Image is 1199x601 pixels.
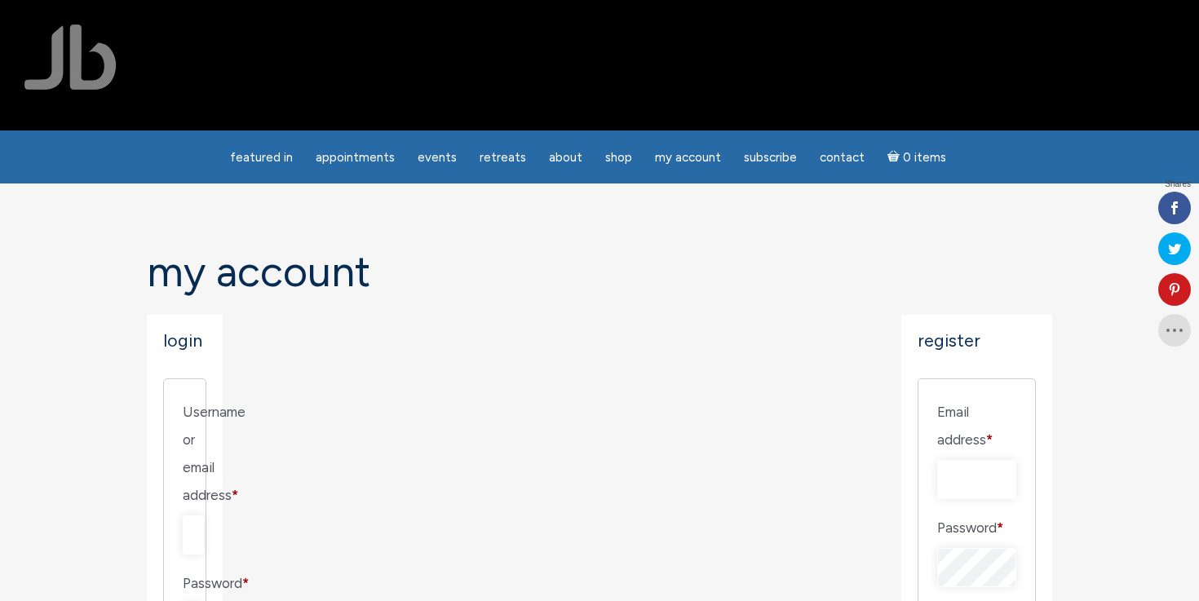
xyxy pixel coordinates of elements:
span: 0 items [903,152,946,164]
span: Contact [820,150,865,165]
span: Shop [605,150,632,165]
a: Contact [810,142,874,174]
a: Retreats [470,142,536,174]
img: Jamie Butler. The Everyday Medium [24,24,117,90]
h1: My Account [147,249,1052,295]
span: Shares [1165,180,1191,188]
a: Cart0 items [878,140,956,174]
span: Subscribe [744,150,797,165]
span: Retreats [480,150,526,165]
h2: Register [918,331,1036,351]
label: Username or email address [183,398,187,509]
span: featured in [230,150,293,165]
span: About [549,150,582,165]
a: About [539,142,592,174]
i: Cart [887,150,903,165]
label: Password [183,569,187,597]
a: Subscribe [734,142,807,174]
a: featured in [220,142,303,174]
label: Password [937,514,1016,541]
h2: Login [163,331,206,351]
a: Shop [595,142,642,174]
a: My Account [645,142,731,174]
span: Events [418,150,457,165]
label: Email address [937,398,1016,453]
a: Events [408,142,467,174]
span: My Account [655,150,721,165]
a: Appointments [306,142,405,174]
span: Appointments [316,150,395,165]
